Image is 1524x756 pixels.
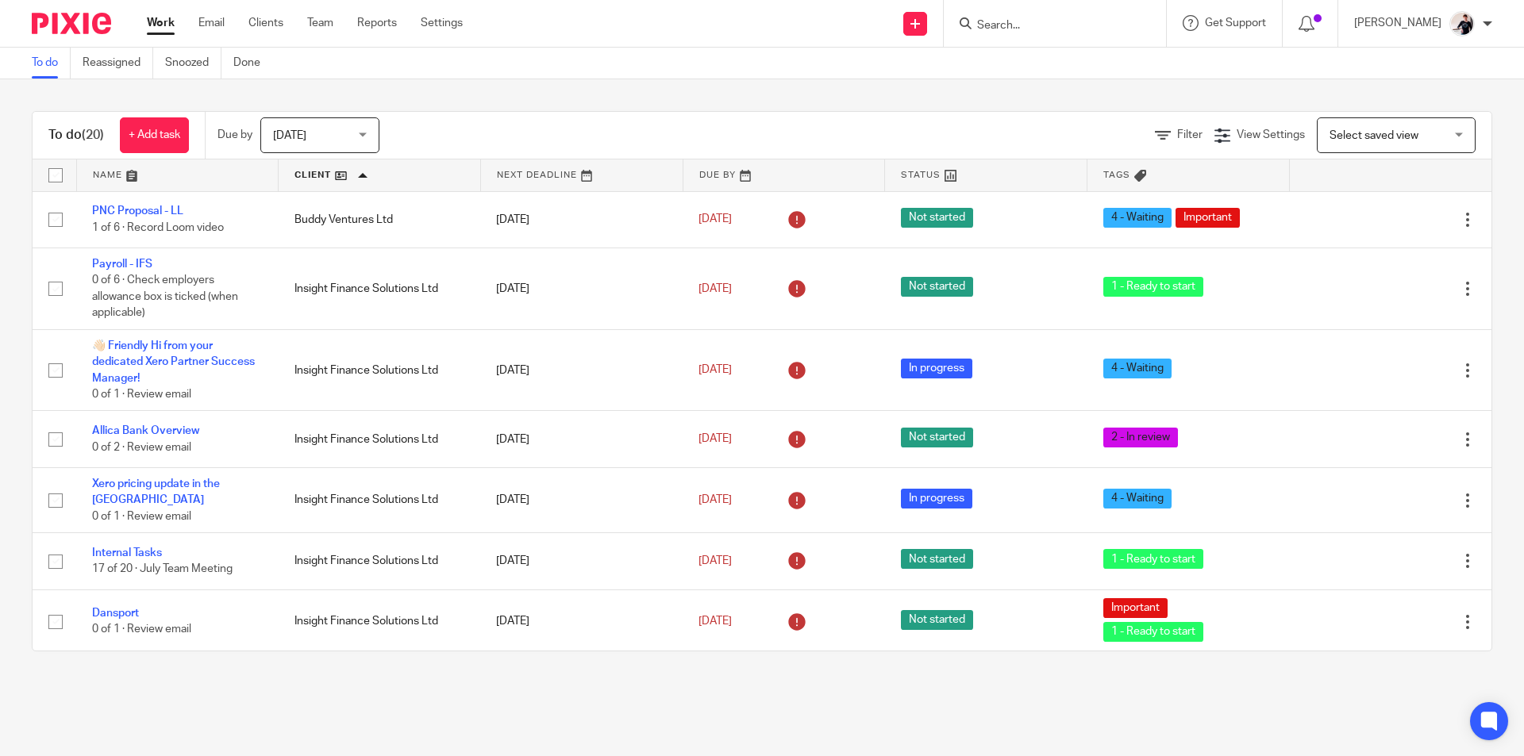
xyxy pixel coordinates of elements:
[901,277,973,297] span: Not started
[147,15,175,31] a: Work
[279,191,481,248] td: Buddy Ventures Ltd
[165,48,221,79] a: Snoozed
[198,15,225,31] a: Email
[92,547,162,558] a: Internal Tasks
[1103,489,1172,508] span: 4 - Waiting
[307,15,333,31] a: Team
[480,329,683,411] td: [DATE]
[480,191,683,248] td: [DATE]
[480,589,683,654] td: [DATE]
[92,340,255,384] a: 👋🏻 Friendly Hi from your dedicated Xero Partner Success Manager!
[698,494,732,505] span: [DATE]
[1103,428,1178,447] span: 2 - In review
[1237,129,1305,140] span: View Settings
[901,208,973,228] span: Not started
[92,275,238,319] span: 0 of 6 · Check employers allowance box is ticked (when applicable)
[92,222,224,233] span: 1 of 6 · Record Loom video
[901,428,973,447] span: Not started
[279,533,481,589] td: Insight Finance Solutions Ltd
[248,15,283,31] a: Clients
[279,589,481,654] td: Insight Finance Solutions Ltd
[976,19,1118,33] input: Search
[92,259,152,270] a: Payroll - IFS
[92,624,191,635] span: 0 of 1 · Review email
[32,13,111,34] img: Pixie
[1103,622,1203,642] span: 1 - Ready to start
[901,489,972,508] span: In progress
[273,130,306,141] span: [DATE]
[1103,277,1203,297] span: 1 - Ready to start
[1103,171,1130,179] span: Tags
[1103,208,1172,228] span: 4 - Waiting
[92,608,139,619] a: Dansport
[92,442,191,453] span: 0 of 2 · Review email
[83,48,153,79] a: Reassigned
[32,48,71,79] a: To do
[279,248,481,329] td: Insight Finance Solutions Ltd
[279,329,481,411] td: Insight Finance Solutions Ltd
[1176,208,1240,228] span: Important
[48,127,104,144] h1: To do
[421,15,463,31] a: Settings
[120,117,189,153] a: + Add task
[92,563,233,574] span: 17 of 20 · July Team Meeting
[92,389,191,400] span: 0 of 1 · Review email
[82,129,104,141] span: (20)
[279,467,481,532] td: Insight Finance Solutions Ltd
[480,467,683,532] td: [DATE]
[698,616,732,627] span: [DATE]
[233,48,272,79] a: Done
[92,205,183,217] a: PNC Proposal - LL
[1103,549,1203,569] span: 1 - Ready to start
[901,610,973,630] span: Not started
[901,359,972,378] span: In progress
[1103,598,1168,618] span: Important
[1449,11,1475,36] img: AV307615.jpg
[1330,130,1418,141] span: Select saved view
[217,127,252,143] p: Due by
[92,511,191,522] span: 0 of 1 · Review email
[698,214,732,225] span: [DATE]
[92,478,220,505] a: Xero pricing update in the [GEOGRAPHIC_DATA]
[480,533,683,589] td: [DATE]
[1354,15,1441,31] p: [PERSON_NAME]
[698,434,732,445] span: [DATE]
[279,411,481,467] td: Insight Finance Solutions Ltd
[698,365,732,376] span: [DATE]
[1177,129,1203,140] span: Filter
[480,411,683,467] td: [DATE]
[1205,17,1266,29] span: Get Support
[92,425,199,436] a: Allica Bank Overview
[901,549,973,569] span: Not started
[357,15,397,31] a: Reports
[1103,359,1172,378] span: 4 - Waiting
[698,555,732,566] span: [DATE]
[698,283,732,294] span: [DATE]
[480,248,683,329] td: [DATE]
